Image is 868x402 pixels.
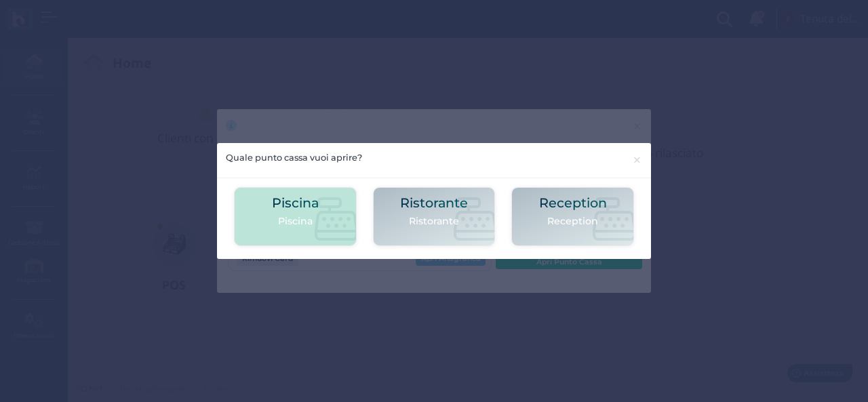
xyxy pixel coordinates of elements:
p: Ristorante [400,214,468,228]
p: Piscina [272,214,319,228]
h5: Quale punto cassa vuoi aprire? [226,151,362,164]
h2: Ristorante [400,196,468,210]
p: Reception [539,214,607,228]
span: Assistenza [40,11,90,21]
h2: Piscina [272,196,319,210]
h2: Reception [539,196,607,210]
button: Close [623,143,651,178]
span: × [632,151,642,169]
